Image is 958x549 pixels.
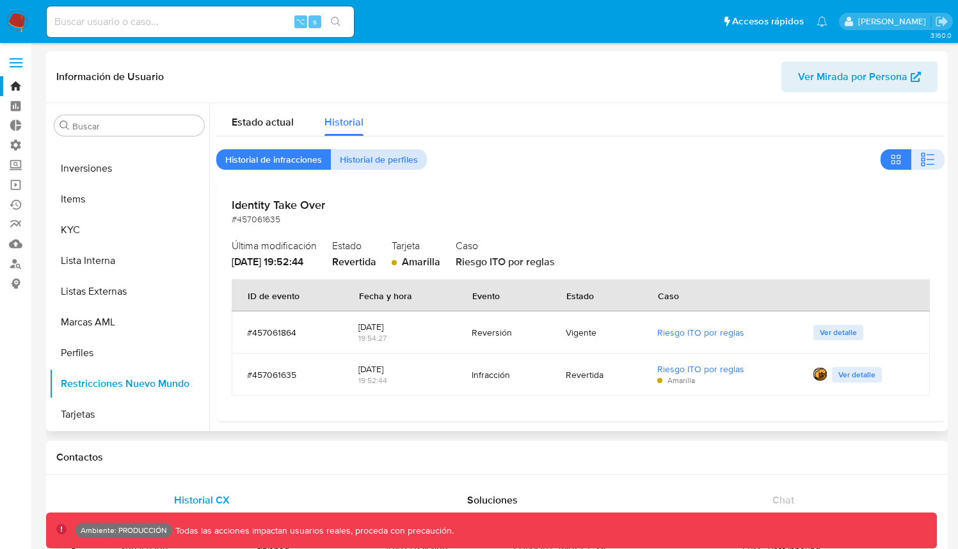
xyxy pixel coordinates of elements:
input: Buscar [72,120,199,132]
button: Marcas AML [49,307,209,338]
button: Inversiones [49,153,209,184]
button: Buscar [60,120,70,131]
a: Salir [935,15,948,28]
button: Perfiles [49,338,209,368]
button: Restricciones Nuevo Mundo [49,368,209,399]
span: Ver Mirada por Persona [798,61,907,92]
span: s [313,15,317,28]
button: Ver Mirada por Persona [781,61,938,92]
button: Items [49,184,209,215]
button: search-icon [323,13,349,31]
h1: Información de Usuario [56,70,164,83]
span: Chat [772,493,794,507]
a: Notificaciones [817,16,827,27]
button: Lista Interna [49,245,209,276]
input: Buscar usuario o caso... [47,13,354,30]
button: KYC [49,215,209,245]
button: Tarjetas [49,399,209,430]
button: Listas Externas [49,276,209,307]
span: Accesos rápidos [732,15,804,28]
p: Todas las acciones impactan usuarios reales, proceda con precaución. [172,525,454,537]
p: ramiro.carbonell@mercadolibre.com.co [858,15,930,28]
span: Soluciones [467,493,518,507]
p: Ambiente: PRODUCCIÓN [81,528,167,533]
h1: Contactos [56,451,938,464]
span: Historial CX [174,493,230,507]
span: ⌥ [296,15,305,28]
